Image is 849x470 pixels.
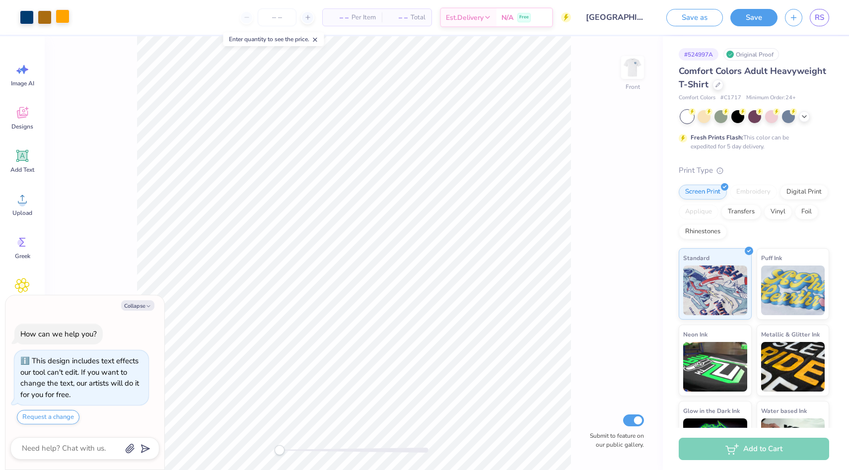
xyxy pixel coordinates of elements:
[12,209,32,217] span: Upload
[746,94,796,102] span: Minimum Order: 24 +
[761,266,825,315] img: Puff Ink
[501,12,513,23] span: N/A
[11,123,33,131] span: Designs
[679,65,826,90] span: Comfort Colors Adult Heavyweight T-Shirt
[623,58,642,77] img: Front
[223,32,324,46] div: Enter quantity to see the price.
[720,94,741,102] span: # C1717
[683,266,747,315] img: Standard
[730,9,778,26] button: Save
[329,12,349,23] span: – –
[780,185,828,200] div: Digital Print
[691,133,813,151] div: This color can be expedited for 5 day delivery.
[683,342,747,392] img: Neon Ink
[121,300,154,311] button: Collapse
[519,14,529,21] span: Free
[275,445,284,455] div: Accessibility label
[723,48,779,61] div: Original Proof
[446,12,484,23] span: Est. Delivery
[761,418,825,468] img: Water based Ink
[683,405,740,416] span: Glow in the Dark Ink
[15,252,30,260] span: Greek
[578,7,651,27] input: Untitled Design
[679,204,718,219] div: Applique
[683,253,709,263] span: Standard
[10,166,34,174] span: Add Text
[683,418,747,468] img: Glow in the Dark Ink
[679,48,718,61] div: # 524997A
[679,165,829,176] div: Print Type
[691,134,743,141] strong: Fresh Prints Flash:
[679,94,715,102] span: Comfort Colors
[679,185,727,200] div: Screen Print
[721,204,761,219] div: Transfers
[683,329,707,339] span: Neon Ink
[761,329,820,339] span: Metallic & Glitter Ink
[761,405,807,416] span: Water based Ink
[352,12,376,23] span: Per Item
[388,12,408,23] span: – –
[584,431,644,449] label: Submit to feature on our public gallery.
[764,204,792,219] div: Vinyl
[626,82,640,91] div: Front
[258,8,296,26] input: – –
[17,410,79,424] button: Request a change
[20,356,139,400] div: This design includes text effects our tool can't edit. If you want to change the text, our artist...
[679,224,727,239] div: Rhinestones
[11,79,34,87] span: Image AI
[810,9,829,26] a: RS
[815,12,824,23] span: RS
[761,253,782,263] span: Puff Ink
[761,342,825,392] img: Metallic & Glitter Ink
[411,12,425,23] span: Total
[795,204,818,219] div: Foil
[20,329,97,339] div: How can we help you?
[666,9,723,26] button: Save as
[730,185,777,200] div: Embroidery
